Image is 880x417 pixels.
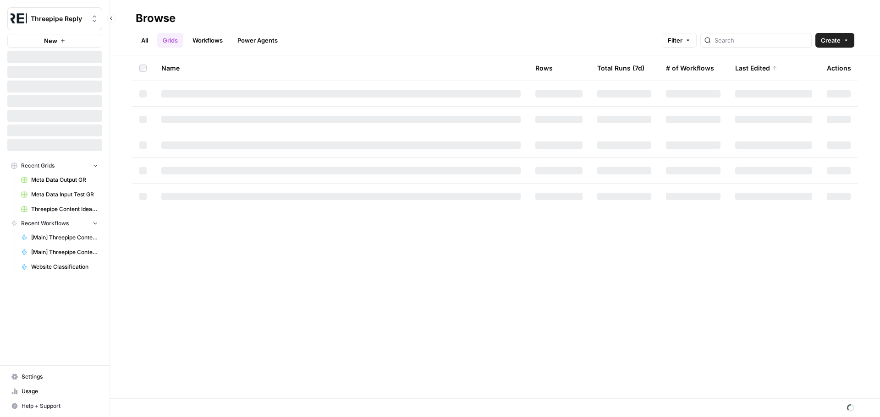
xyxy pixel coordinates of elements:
div: Browse [136,11,176,26]
a: Workflows [187,33,228,48]
a: [Main] Threepipe Content Idea & Brief Generator [17,245,102,260]
span: New [44,36,57,45]
span: Recent Grids [21,162,55,170]
span: Meta Data Input Test GR [31,190,98,199]
span: Help + Support [22,402,98,410]
div: Rows [535,55,553,81]
input: Search [715,36,808,45]
div: Total Runs (7d) [597,55,644,81]
span: Meta Data Output GR [31,176,98,184]
button: Workspace: Threepipe Reply [7,7,102,30]
button: Filter [662,33,697,48]
button: New [7,34,102,48]
button: Help + Support [7,399,102,413]
button: Recent Grids [7,159,102,173]
a: Usage [7,384,102,399]
a: Meta Data Input Test GR [17,187,102,202]
a: Website Classification [17,260,102,274]
span: [Main] Threepipe Content Idea & Brief Generator [31,248,98,256]
a: Threepipe Content Ideation Grid [17,202,102,217]
a: Settings [7,369,102,384]
span: Create [821,36,841,45]
div: Actions [827,55,851,81]
a: Meta Data Output GR [17,173,102,187]
button: Create [815,33,854,48]
a: All [136,33,154,48]
span: Settings [22,373,98,381]
div: # of Workflows [666,55,714,81]
span: Website Classification [31,263,98,271]
span: Threepipe Content Ideation Grid [31,205,98,213]
span: Threepipe Reply [31,14,86,23]
a: Grids [157,33,183,48]
button: Recent Workflows [7,217,102,230]
img: Threepipe Reply Logo [11,11,27,27]
a: [Main] Threepipe Content Producer [17,230,102,245]
span: Recent Workflows [21,219,69,227]
a: Power Agents [232,33,283,48]
span: [Main] Threepipe Content Producer [31,233,98,242]
div: Name [161,55,521,81]
div: Last Edited [735,55,777,81]
span: Filter [668,36,682,45]
span: Usage [22,387,98,395]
